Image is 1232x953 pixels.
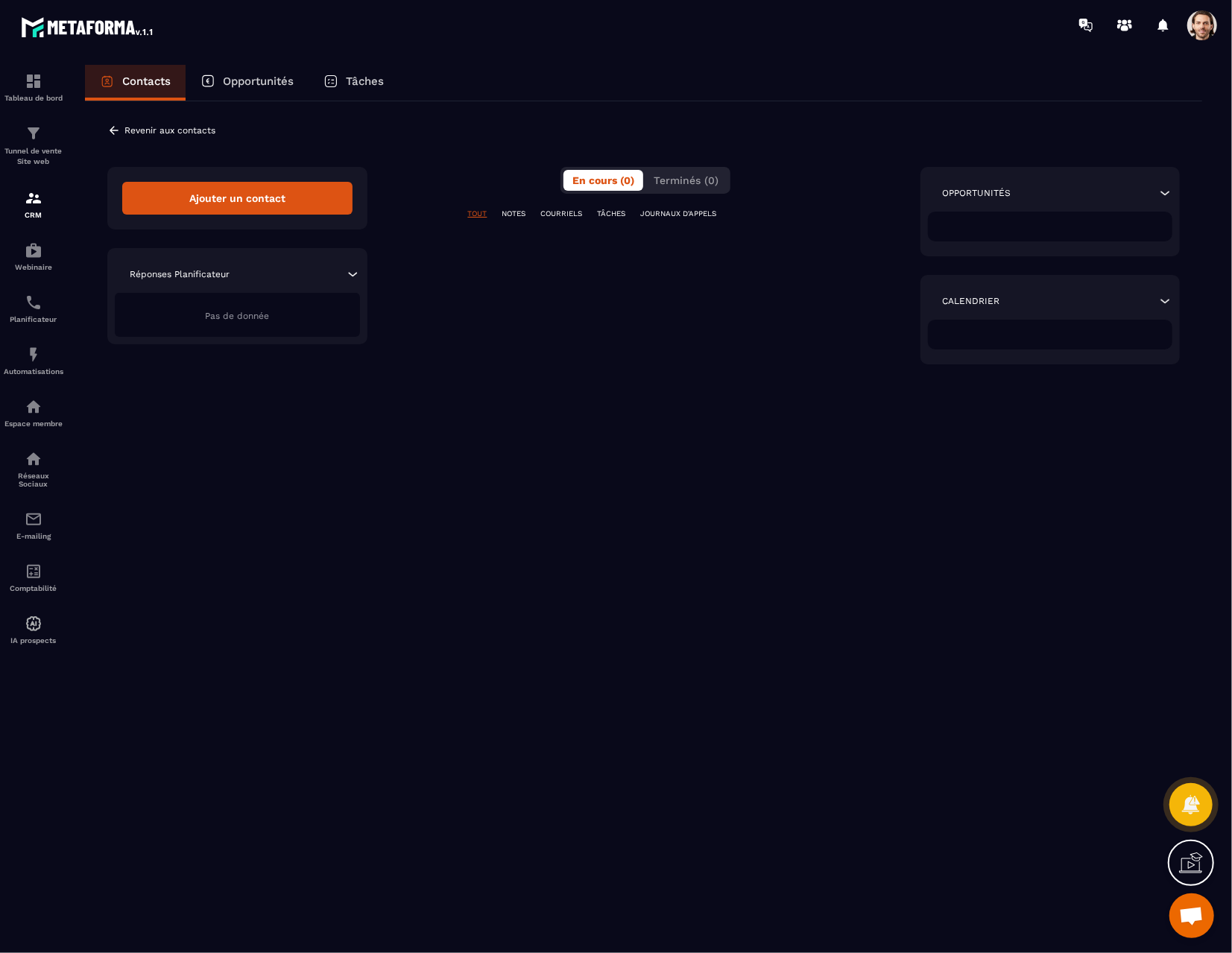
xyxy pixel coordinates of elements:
[598,209,626,219] p: TÂCHES
[572,174,634,186] span: En cours (0)
[4,472,63,488] p: Réseaux Sociaux
[25,72,42,90] img: formation
[4,263,63,271] p: Webinaire
[4,315,63,323] p: Planificateur
[4,146,63,167] p: Tunnel de vente Site web
[346,75,384,88] p: Tâches
[124,125,215,136] p: Revenir aux contacts
[4,282,63,335] a: schedulerschedulerPlanificateur
[4,335,63,387] a: automationsautomationsAutomatisations
[85,65,186,101] a: Contacts
[4,367,63,376] p: Automatisations
[4,419,63,428] p: Espace membre
[4,113,63,178] a: formationformationTunnel de vente Site web
[641,209,717,219] p: JOURNAUX D'APPELS
[4,387,63,439] a: automationsautomationsEspace membre
[943,295,1000,307] p: Calendrier
[309,65,399,101] a: Tâches
[25,398,42,416] img: automations
[645,170,727,191] button: Terminés (0)
[25,124,42,142] img: formation
[943,187,1011,199] p: Opportunités
[563,170,643,191] button: En cours (0)
[4,584,63,592] p: Comptabilité
[25,563,42,580] img: accountant
[25,294,42,311] img: scheduler
[4,551,63,604] a: accountantaccountantComptabilité
[468,209,487,219] p: TOUT
[4,178,63,230] a: formationformationCRM
[205,311,269,321] span: Pas de donnée
[25,615,42,633] img: automations
[4,636,63,645] p: IA prospects
[4,211,63,219] p: CRM
[25,346,42,364] img: automations
[4,439,63,499] a: social-networksocial-networkRéseaux Sociaux
[186,65,309,101] a: Opportunités
[223,75,294,88] p: Opportunités
[25,241,42,259] img: automations
[25,450,42,468] img: social-network
[21,13,155,40] img: logo
[130,268,230,280] p: Réponses Planificateur
[4,230,63,282] a: automationsautomationsWebinaire
[122,75,171,88] p: Contacts
[25,189,42,207] img: formation
[541,209,583,219] p: COURRIELS
[4,499,63,551] a: emailemailE-mailing
[502,209,526,219] p: NOTES
[4,94,63,102] p: Tableau de bord
[4,532,63,540] p: E-mailing
[1169,893,1214,938] div: Open chat
[4,61,63,113] a: formationformationTableau de bord
[654,174,718,186] span: Terminés (0)
[25,510,42,528] img: email
[122,182,353,215] div: Ajouter un contact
